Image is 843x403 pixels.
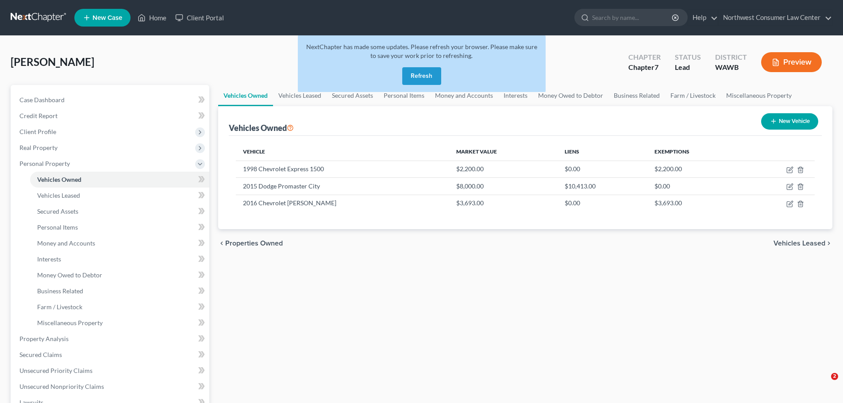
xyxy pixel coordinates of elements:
[37,287,83,295] span: Business Related
[218,240,283,247] button: chevron_left Properties Owned
[19,112,58,119] span: Credit Report
[558,178,647,195] td: $10,413.00
[171,10,228,26] a: Client Portal
[12,379,209,395] a: Unsecured Nonpriority Claims
[19,335,69,342] span: Property Analysis
[721,85,797,106] a: Miscellaneous Property
[654,63,658,71] span: 7
[449,161,558,177] td: $2,200.00
[813,373,834,394] iframe: Intercom live chat
[688,10,718,26] a: Help
[19,367,92,374] span: Unsecured Priority Claims
[12,331,209,347] a: Property Analysis
[37,207,78,215] span: Secured Assets
[37,223,78,231] span: Personal Items
[225,240,283,247] span: Properties Owned
[449,195,558,211] td: $3,693.00
[831,373,838,380] span: 2
[647,143,745,161] th: Exemptions
[719,10,832,26] a: Northwest Consumer Law Center
[715,52,747,62] div: District
[273,85,327,106] a: Vehicles Leased
[715,62,747,73] div: WAWB
[761,52,822,72] button: Preview
[533,85,608,106] a: Money Owed to Debtor
[402,67,441,85] button: Refresh
[825,240,832,247] i: chevron_right
[37,176,81,183] span: Vehicles Owned
[30,267,209,283] a: Money Owed to Debtor
[218,85,273,106] a: Vehicles Owned
[12,92,209,108] a: Case Dashboard
[30,299,209,315] a: Farm / Livestock
[12,108,209,124] a: Credit Report
[675,62,701,73] div: Lead
[19,160,70,167] span: Personal Property
[92,15,122,21] span: New Case
[37,271,102,279] span: Money Owed to Debtor
[30,315,209,331] a: Miscellaneous Property
[19,144,58,151] span: Real Property
[37,255,61,263] span: Interests
[236,161,449,177] td: 1998 Chevrolet Express 1500
[628,52,661,62] div: Chapter
[236,195,449,211] td: 2016 Chevrolet [PERSON_NAME]
[12,347,209,363] a: Secured Claims
[229,123,294,133] div: Vehicles Owned
[628,62,661,73] div: Chapter
[11,55,94,68] span: [PERSON_NAME]
[675,52,701,62] div: Status
[236,178,449,195] td: 2015 Dodge Promaster City
[774,240,832,247] button: Vehicles Leased chevron_right
[647,195,745,211] td: $3,693.00
[608,85,665,106] a: Business Related
[19,383,104,390] span: Unsecured Nonpriority Claims
[133,10,171,26] a: Home
[37,319,103,326] span: Miscellaneous Property
[761,113,818,130] button: New Vehicle
[19,351,62,358] span: Secured Claims
[30,203,209,219] a: Secured Assets
[30,251,209,267] a: Interests
[774,240,825,247] span: Vehicles Leased
[19,128,56,135] span: Client Profile
[558,195,647,211] td: $0.00
[30,172,209,188] a: Vehicles Owned
[30,188,209,203] a: Vehicles Leased
[37,239,95,247] span: Money and Accounts
[37,192,80,199] span: Vehicles Leased
[30,219,209,235] a: Personal Items
[236,143,449,161] th: Vehicle
[558,143,647,161] th: Liens
[449,178,558,195] td: $8,000.00
[30,235,209,251] a: Money and Accounts
[218,240,225,247] i: chevron_left
[19,96,65,104] span: Case Dashboard
[30,283,209,299] a: Business Related
[665,85,721,106] a: Farm / Livestock
[306,43,537,59] span: NextChapter has made some updates. Please refresh your browser. Please make sure to save your wor...
[558,161,647,177] td: $0.00
[449,143,558,161] th: Market Value
[592,9,673,26] input: Search by name...
[647,178,745,195] td: $0.00
[37,303,82,311] span: Farm / Livestock
[12,363,209,379] a: Unsecured Priority Claims
[647,161,745,177] td: $2,200.00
